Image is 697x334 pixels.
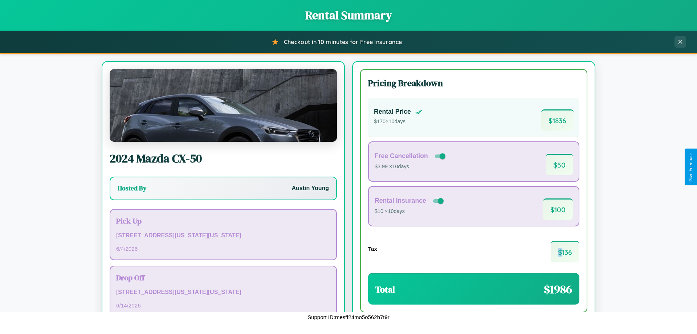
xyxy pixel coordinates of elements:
[7,7,690,23] h1: Rental Summary
[375,162,447,172] p: $3.99 × 10 days
[116,301,330,310] p: 6 / 14 / 2026
[375,207,445,216] p: $10 × 10 days
[375,283,395,295] h3: Total
[110,150,337,166] h2: 2024 Mazda CX-50
[374,108,411,116] h4: Rental Price
[116,287,330,298] p: [STREET_ADDRESS][US_STATE][US_STATE]
[116,216,330,226] h3: Pick Up
[546,154,573,175] span: $ 50
[544,281,572,297] span: $ 1986
[116,272,330,283] h3: Drop Off
[551,241,579,262] span: $ 136
[368,77,579,89] h3: Pricing Breakdown
[368,246,377,252] h4: Tax
[375,197,426,205] h4: Rental Insurance
[116,244,330,254] p: 6 / 4 / 2026
[375,152,428,160] h4: Free Cancellation
[688,152,693,182] div: Give Feedback
[292,183,329,194] p: Austin Young
[284,38,402,45] span: Checkout in 10 minutes for Free Insurance
[118,184,146,193] h3: Hosted By
[307,312,390,322] p: Support ID: mesff24mo5o562h7t9r
[543,198,573,220] span: $ 100
[374,117,423,126] p: $ 170 × 10 days
[110,69,337,142] img: Mazda CX-50
[116,230,330,241] p: [STREET_ADDRESS][US_STATE][US_STATE]
[541,109,574,131] span: $ 1836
